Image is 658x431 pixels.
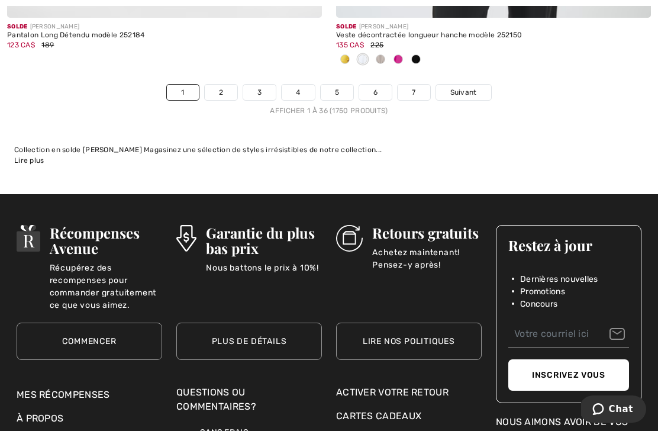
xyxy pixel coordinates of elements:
[372,225,482,240] h3: Retours gratuits
[167,85,198,100] a: 1
[14,156,44,165] span: Lire plus
[14,144,644,155] div: Collection en solde [PERSON_NAME] Magasinez une sélection de styles irrésistibles de notre collec...
[370,41,383,49] span: 225
[336,22,651,31] div: [PERSON_NAME]
[17,389,110,400] a: Mes récompenses
[205,85,237,100] a: 2
[176,385,322,420] div: Questions ou commentaires?
[354,50,372,70] div: Vanilla 30
[508,359,629,391] button: Inscrivez vous
[17,323,162,360] a: Commencer
[336,31,651,40] div: Veste décontractée longueur hanche modèle 252150
[176,323,322,360] a: Plus de détails
[336,323,482,360] a: Lire nos politiques
[398,85,430,100] a: 7
[508,321,629,348] input: Votre courriel ici
[436,85,491,100] a: Suivant
[407,50,425,70] div: Black
[389,50,407,70] div: Geranium
[359,85,392,100] a: 6
[520,285,565,298] span: Promotions
[7,31,322,40] div: Pantalon Long Détendu modèle 252184
[282,85,314,100] a: 4
[336,41,364,49] span: 135 CA$
[176,225,196,252] img: Garantie du plus bas prix
[581,395,646,425] iframe: Ouvre un widget dans lequel vous pouvez chatter avec l’un de nos agents
[7,22,322,31] div: [PERSON_NAME]
[336,409,482,423] a: Cartes Cadeaux
[336,225,363,252] img: Retours gratuits
[50,262,162,285] p: Récupérez des recompenses pour commander gratuitement ce que vous aimez.
[520,273,598,285] span: Dernières nouvelles
[372,50,389,70] div: Moonstone
[7,23,28,30] span: Solde
[17,225,40,252] img: Récompenses Avenue
[508,237,629,253] h3: Restez à jour
[243,85,276,100] a: 3
[450,87,477,98] span: Suivant
[520,298,557,310] span: Concours
[41,41,54,49] span: 189
[206,225,322,256] h3: Garantie du plus bas prix
[206,262,322,285] p: Nous battons le prix à 10%!
[7,41,35,49] span: 123 CA$
[321,85,353,100] a: 5
[336,50,354,70] div: Citrus
[372,246,482,270] p: Achetez maintenant! Pensez-y après!
[50,225,162,256] h3: Récompenses Avenue
[336,23,357,30] span: Solde
[336,385,482,400] a: Activer votre retour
